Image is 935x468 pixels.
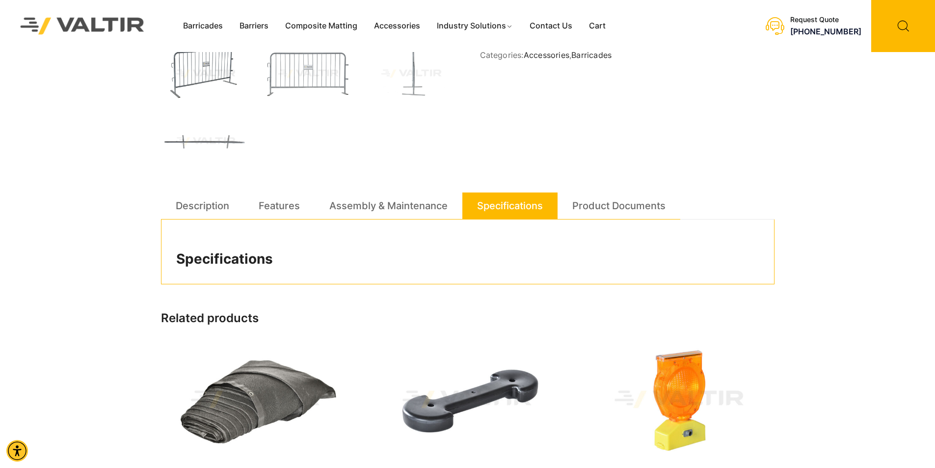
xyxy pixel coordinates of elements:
a: Barricades [571,50,612,60]
img: FrenchBar_3Q-1.jpg [161,47,249,100]
div: Accessibility Menu [6,440,28,462]
span: Categories: , [480,51,775,60]
a: Cart [581,19,614,33]
a: Description [176,193,229,219]
img: A vertical metal stand with a base, designed for stability, shown against a plain background. [367,47,455,100]
img: Accessories [161,343,349,456]
h2: Related products [161,311,775,326]
h2: Specifications [176,251,759,268]
a: Contact Us [521,19,581,33]
div: Request Quote [790,16,861,24]
a: Specifications [477,193,543,219]
a: Features [259,193,300,219]
a: Assembly & Maintenance [329,193,448,219]
a: Accessories [366,19,428,33]
a: Composite Matting [277,19,366,33]
img: A long, straight metal bar with two perpendicular extensions on either side, likely a tool or par... [161,115,249,168]
a: call (888) 496-3625 [790,27,861,36]
img: Accessories [585,343,773,456]
a: Barriers [231,19,277,33]
img: A metallic crowd control barrier with vertical bars and a sign labeled "VALTIR" in the center. [264,47,352,100]
img: Accessories [373,343,561,456]
a: Product Documents [572,193,666,219]
img: Valtir Rentals [7,4,158,47]
a: Accessories [524,50,569,60]
a: Industry Solutions [428,19,521,33]
a: Barricades [175,19,231,33]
